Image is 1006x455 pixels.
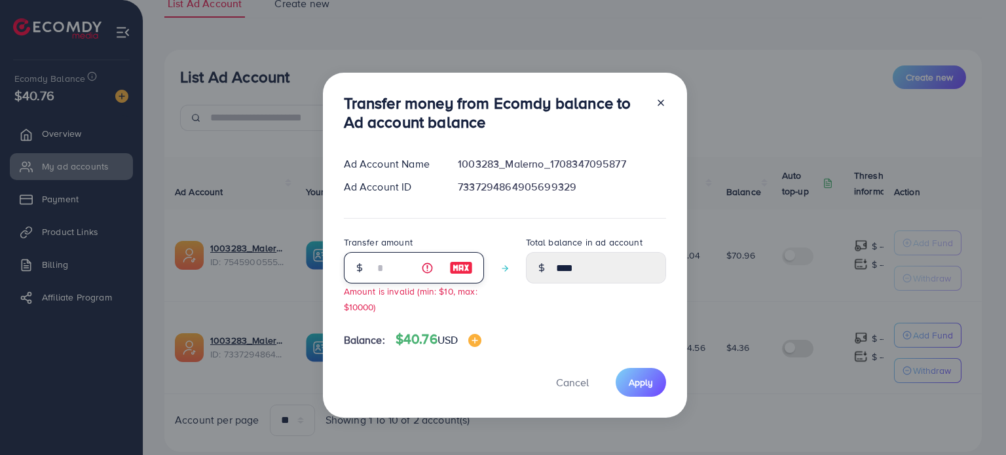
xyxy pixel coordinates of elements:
button: Apply [616,368,666,396]
div: 1003283_Malerno_1708347095877 [447,156,676,172]
label: Transfer amount [344,236,413,249]
h4: $40.76 [396,331,481,348]
iframe: Chat [950,396,996,445]
div: 7337294864905699329 [447,179,676,194]
button: Cancel [540,368,605,396]
span: Cancel [556,375,589,390]
span: USD [438,333,458,347]
label: Total balance in ad account [526,236,643,249]
span: Apply [629,376,653,389]
h3: Transfer money from Ecomdy balance to Ad account balance [344,94,645,132]
span: Balance: [344,333,385,348]
small: Amount is invalid (min: $10, max: $10000) [344,285,477,312]
img: image [468,334,481,347]
div: Ad Account ID [333,179,448,194]
img: image [449,260,473,276]
div: Ad Account Name [333,156,448,172]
